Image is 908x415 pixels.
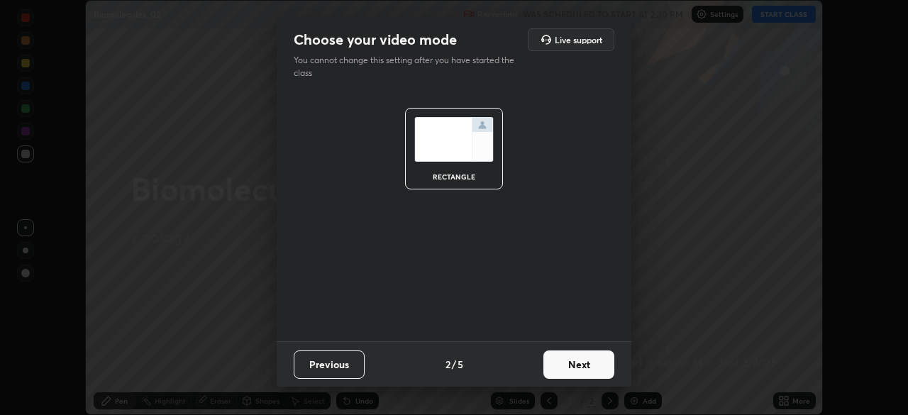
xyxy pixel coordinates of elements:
[555,35,602,44] h5: Live support
[294,54,524,79] p: You cannot change this setting after you have started the class
[414,117,494,162] img: normalScreenIcon.ae25ed63.svg
[426,173,482,180] div: rectangle
[445,357,450,372] h4: 2
[294,350,365,379] button: Previous
[543,350,614,379] button: Next
[452,357,456,372] h4: /
[458,357,463,372] h4: 5
[294,31,457,49] h2: Choose your video mode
